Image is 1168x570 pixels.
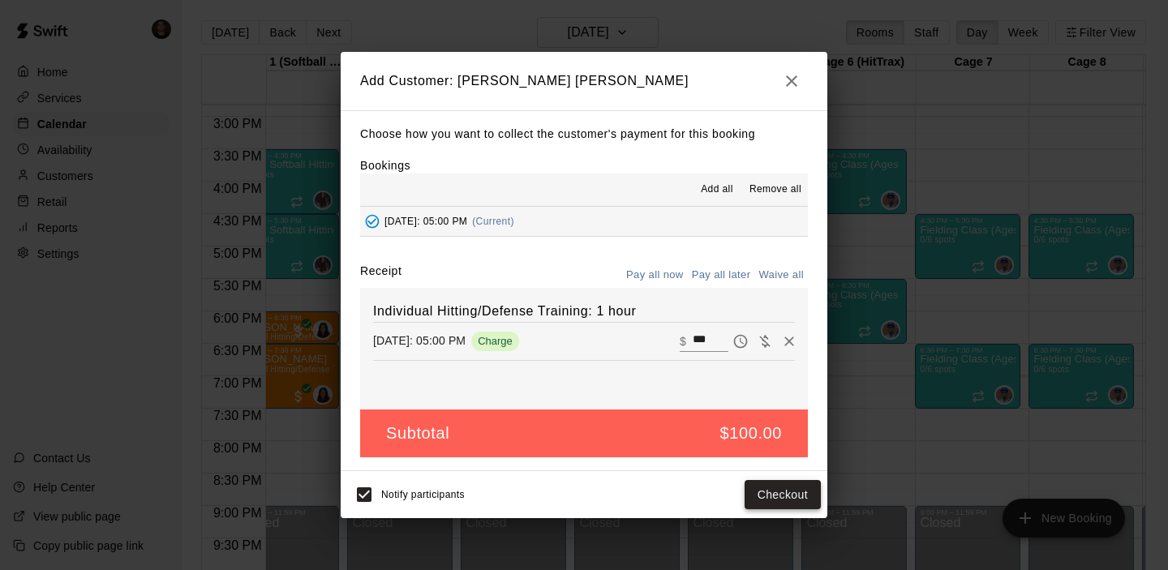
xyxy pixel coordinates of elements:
button: Pay all now [622,263,688,288]
h2: Add Customer: [PERSON_NAME] [PERSON_NAME] [341,52,827,110]
label: Bookings [360,159,410,172]
span: Add all [701,182,733,198]
label: Receipt [360,263,401,288]
button: Remove [777,329,801,354]
span: Pay later [728,333,753,347]
button: Added - Collect Payment [360,209,384,234]
span: Charge [471,335,519,347]
h6: Individual Hitting/Defense Training: 1 hour [373,301,795,322]
button: Added - Collect Payment[DATE]: 05:00 PM(Current) [360,207,808,237]
p: Choose how you want to collect the customer's payment for this booking [360,124,808,144]
h5: $100.00 [720,422,783,444]
span: Waive payment [753,333,777,347]
h5: Subtotal [386,422,449,444]
button: Waive all [754,263,808,288]
button: Checkout [745,480,821,510]
button: Remove all [743,177,808,203]
span: (Current) [472,216,514,227]
p: [DATE]: 05:00 PM [373,332,466,349]
span: Remove all [749,182,801,198]
button: Pay all later [688,263,755,288]
span: [DATE]: 05:00 PM [384,216,467,227]
button: Add all [691,177,743,203]
span: Notify participants [381,489,465,500]
p: $ [680,333,686,349]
